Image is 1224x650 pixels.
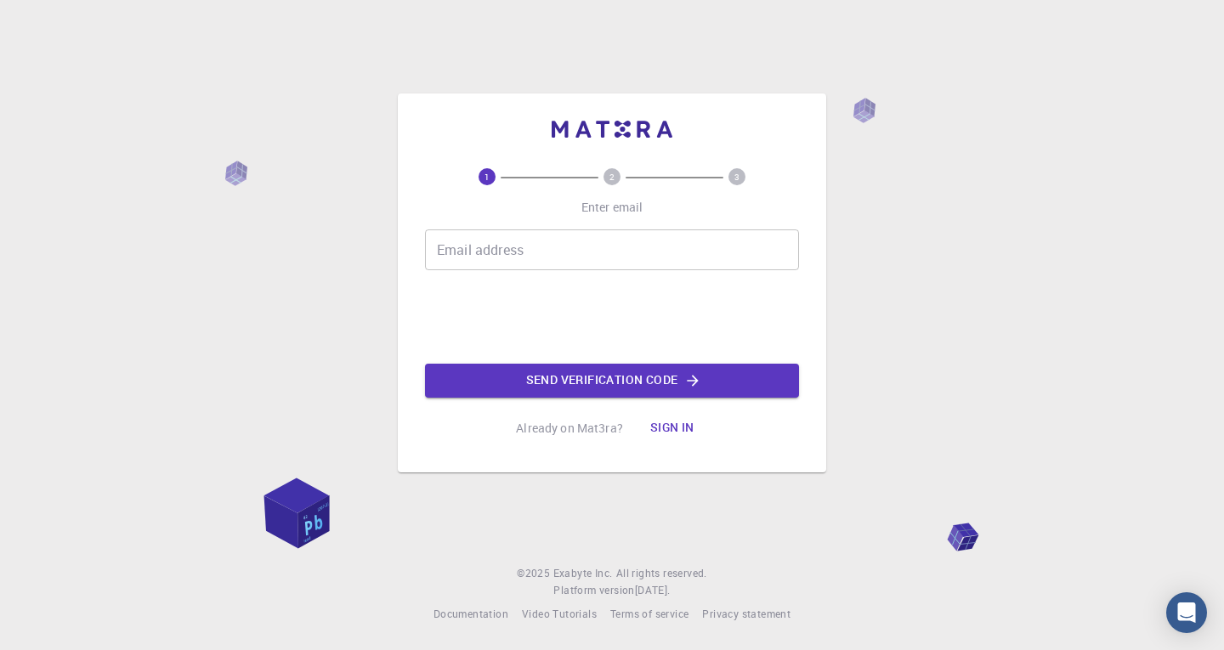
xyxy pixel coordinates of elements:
span: Terms of service [610,607,688,620]
text: 3 [734,171,739,183]
span: Platform version [553,582,634,599]
span: Exabyte Inc. [553,566,613,579]
button: Send verification code [425,364,799,398]
text: 1 [484,171,490,183]
button: Sign in [637,411,708,445]
span: Documentation [433,607,508,620]
a: Video Tutorials [522,606,597,623]
text: 2 [609,171,615,183]
span: Video Tutorials [522,607,597,620]
a: [DATE]. [635,582,671,599]
div: Open Intercom Messenger [1166,592,1207,633]
p: Already on Mat3ra? [516,420,623,437]
a: Privacy statement [702,606,790,623]
span: [DATE] . [635,583,671,596]
iframe: reCAPTCHA [483,284,741,350]
span: Privacy statement [702,607,790,620]
span: © 2025 [517,565,552,582]
a: Exabyte Inc. [553,565,613,582]
p: Enter email [581,199,643,216]
span: All rights reserved. [616,565,707,582]
a: Terms of service [610,606,688,623]
a: Documentation [433,606,508,623]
